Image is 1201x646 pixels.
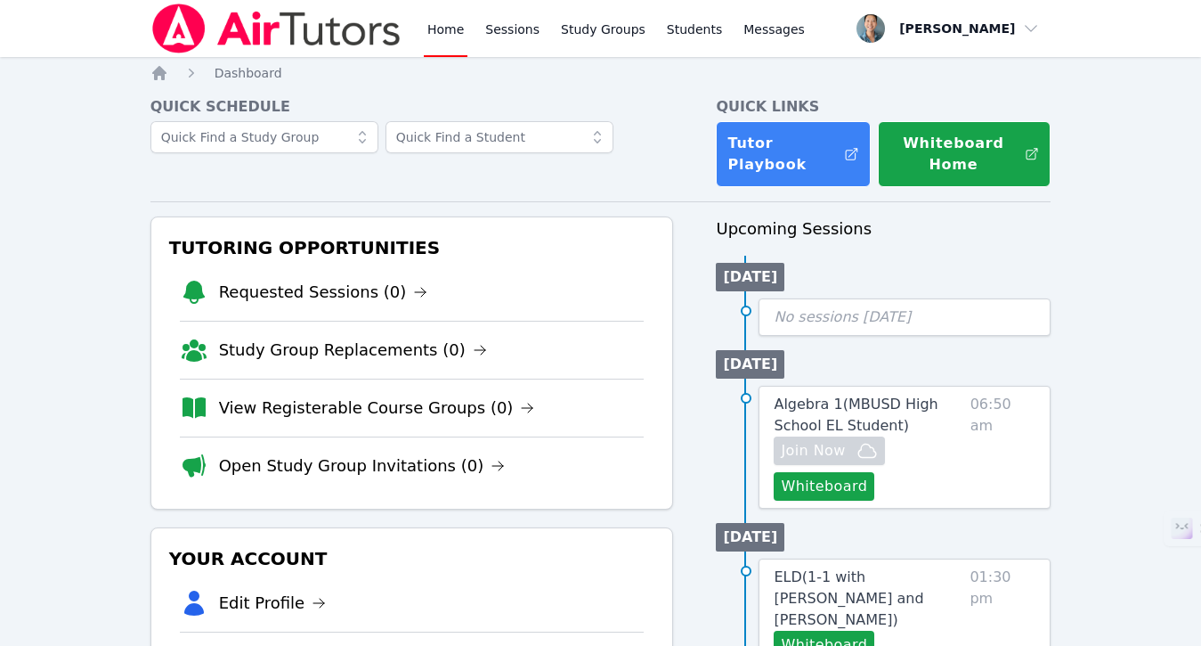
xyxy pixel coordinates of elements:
span: Dashboard [215,66,282,80]
nav: Breadcrumb [150,64,1051,82]
a: Tutor Playbook [716,121,871,187]
a: Requested Sessions (0) [219,280,428,305]
a: View Registerable Course Groups (0) [219,396,535,421]
li: [DATE] [716,263,784,291]
span: Algebra 1 ( MBUSD High School EL Student ) [774,396,937,434]
li: [DATE] [716,350,784,379]
input: Quick Find a Study Group [150,121,378,153]
h3: Your Account [166,543,659,575]
a: Edit Profile [219,591,327,616]
button: Join Now [774,437,884,465]
button: Whiteboard Home [878,121,1051,187]
span: No sessions [DATE] [774,308,911,325]
a: Open Study Group Invitations (0) [219,454,506,478]
a: Dashboard [215,64,282,82]
a: Study Group Replacements (0) [219,338,487,363]
a: Algebra 1(MBUSD High School EL Student) [774,394,962,437]
span: Join Now [781,440,845,462]
span: 06:50 am [970,394,1036,501]
h4: Quick Schedule [150,96,674,118]
span: ELD ( 1-1 with [PERSON_NAME] and [PERSON_NAME] ) [774,568,923,628]
img: Air Tutors [150,4,402,53]
h3: Upcoming Sessions [716,217,1051,241]
h4: Quick Links [716,96,1051,118]
button: Whiteboard [774,472,874,501]
h3: Tutoring Opportunities [166,232,659,264]
span: Messages [743,20,805,38]
a: ELD(1-1 with [PERSON_NAME] and [PERSON_NAME]) [774,567,962,631]
input: Quick Find a Student [385,121,613,153]
li: [DATE] [716,523,784,552]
